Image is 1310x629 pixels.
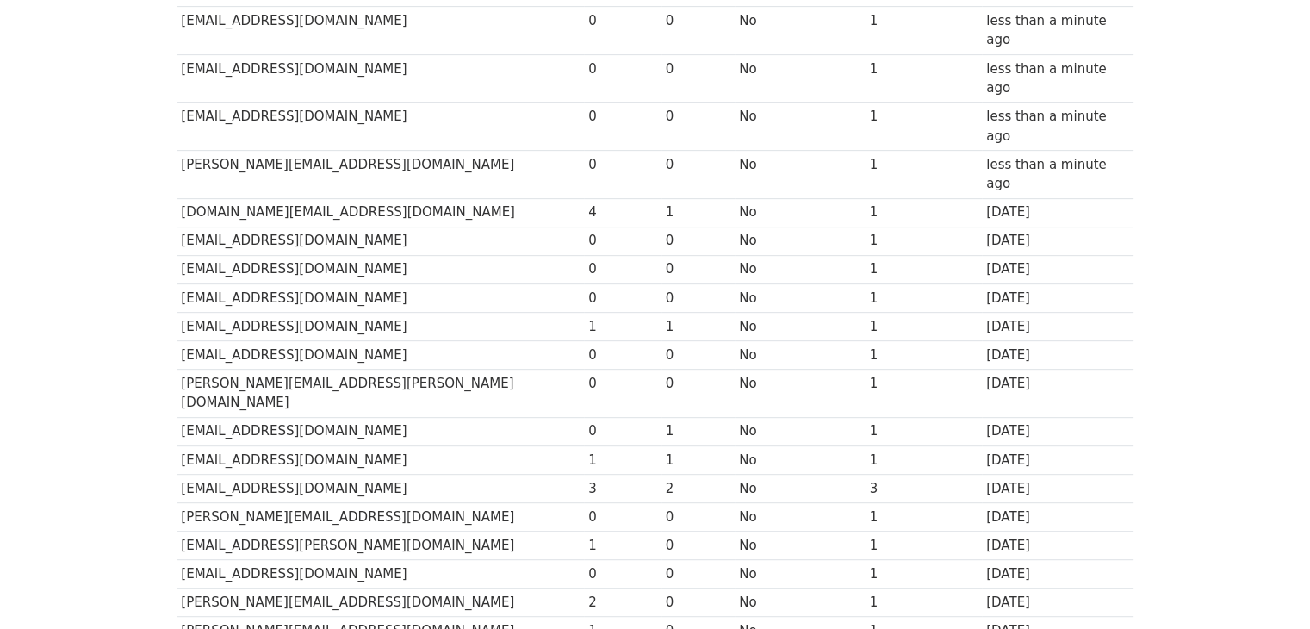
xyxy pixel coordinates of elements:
[661,54,735,103] td: 0
[584,370,661,418] td: 0
[177,255,585,283] td: [EMAIL_ADDRESS][DOMAIN_NAME]
[982,283,1133,312] td: [DATE]
[866,532,983,560] td: 1
[982,560,1133,589] td: [DATE]
[584,502,661,531] td: 0
[1224,546,1310,629] iframe: Chat Widget
[735,532,865,560] td: No
[584,417,661,445] td: 0
[661,255,735,283] td: 0
[866,150,983,198] td: 1
[584,150,661,198] td: 0
[177,532,585,560] td: [EMAIL_ADDRESS][PERSON_NAME][DOMAIN_NAME]
[866,7,983,55] td: 1
[866,502,983,531] td: 1
[661,532,735,560] td: 0
[661,560,735,589] td: 0
[584,532,661,560] td: 1
[982,445,1133,474] td: [DATE]
[735,370,865,418] td: No
[584,340,661,369] td: 0
[982,255,1133,283] td: [DATE]
[982,54,1133,103] td: less than a minute ago
[661,417,735,445] td: 1
[177,7,585,55] td: [EMAIL_ADDRESS][DOMAIN_NAME]
[982,589,1133,617] td: [DATE]
[735,7,865,55] td: No
[177,370,585,418] td: [PERSON_NAME][EMAIL_ADDRESS][PERSON_NAME][DOMAIN_NAME]
[735,54,865,103] td: No
[661,370,735,418] td: 0
[177,445,585,474] td: [EMAIL_ADDRESS][DOMAIN_NAME]
[982,502,1133,531] td: [DATE]
[866,340,983,369] td: 1
[735,417,865,445] td: No
[735,589,865,617] td: No
[584,445,661,474] td: 1
[177,54,585,103] td: [EMAIL_ADDRESS][DOMAIN_NAME]
[584,312,661,340] td: 1
[866,560,983,589] td: 1
[735,340,865,369] td: No
[661,7,735,55] td: 0
[982,532,1133,560] td: [DATE]
[982,198,1133,227] td: [DATE]
[866,227,983,255] td: 1
[661,340,735,369] td: 0
[982,7,1133,55] td: less than a minute ago
[584,589,661,617] td: 2
[735,445,865,474] td: No
[866,474,983,502] td: 3
[584,255,661,283] td: 0
[735,103,865,151] td: No
[735,474,865,502] td: No
[982,417,1133,445] td: [DATE]
[982,150,1133,198] td: less than a minute ago
[177,589,585,617] td: [PERSON_NAME][EMAIL_ADDRESS][DOMAIN_NAME]
[177,502,585,531] td: [PERSON_NAME][EMAIL_ADDRESS][DOMAIN_NAME]
[866,198,983,227] td: 1
[177,227,585,255] td: [EMAIL_ADDRESS][DOMAIN_NAME]
[661,502,735,531] td: 0
[584,54,661,103] td: 0
[177,150,585,198] td: [PERSON_NAME][EMAIL_ADDRESS][DOMAIN_NAME]
[661,474,735,502] td: 2
[584,474,661,502] td: 3
[735,150,865,198] td: No
[177,417,585,445] td: [EMAIL_ADDRESS][DOMAIN_NAME]
[661,312,735,340] td: 1
[735,502,865,531] td: No
[177,103,585,151] td: [EMAIL_ADDRESS][DOMAIN_NAME]
[735,283,865,312] td: No
[661,589,735,617] td: 0
[177,283,585,312] td: [EMAIL_ADDRESS][DOMAIN_NAME]
[661,227,735,255] td: 0
[584,283,661,312] td: 0
[866,312,983,340] td: 1
[982,227,1133,255] td: [DATE]
[982,370,1133,418] td: [DATE]
[661,103,735,151] td: 0
[866,54,983,103] td: 1
[661,283,735,312] td: 0
[735,198,865,227] td: No
[982,312,1133,340] td: [DATE]
[866,445,983,474] td: 1
[584,198,661,227] td: 4
[177,198,585,227] td: [DOMAIN_NAME][EMAIL_ADDRESS][DOMAIN_NAME]
[982,340,1133,369] td: [DATE]
[177,340,585,369] td: [EMAIL_ADDRESS][DOMAIN_NAME]
[661,150,735,198] td: 0
[584,227,661,255] td: 0
[735,227,865,255] td: No
[735,255,865,283] td: No
[982,103,1133,151] td: less than a minute ago
[661,198,735,227] td: 1
[735,560,865,589] td: No
[735,312,865,340] td: No
[866,370,983,418] td: 1
[866,103,983,151] td: 1
[866,417,983,445] td: 1
[584,7,661,55] td: 0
